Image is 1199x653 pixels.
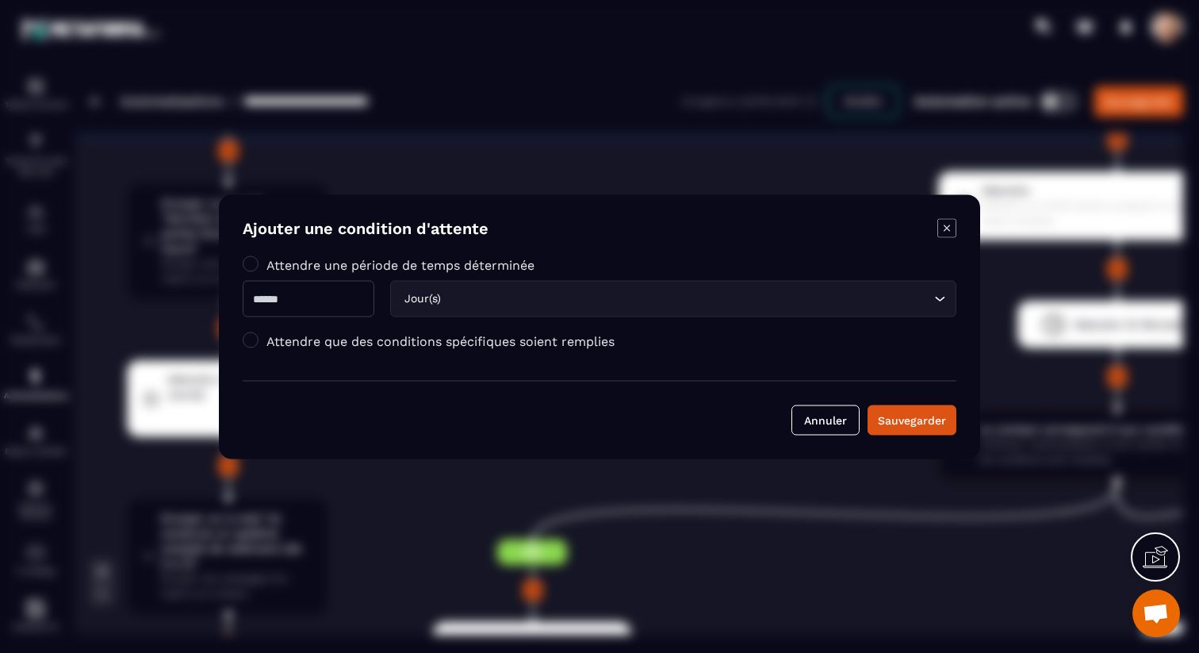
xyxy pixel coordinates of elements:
[390,280,956,317] div: Search for option
[791,405,860,435] button: Annuler
[400,290,444,307] span: Jour(s)
[266,333,615,348] label: Attendre que des conditions spécifiques soient remplies
[444,290,930,307] input: Search for option
[243,218,488,240] h4: Ajouter une condition d'attente
[868,405,956,435] button: Sauvegarder
[878,412,946,428] div: Sauvegarder
[1132,590,1180,637] div: Ouvrir le chat
[266,257,534,272] label: Attendre une période de temps déterminée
